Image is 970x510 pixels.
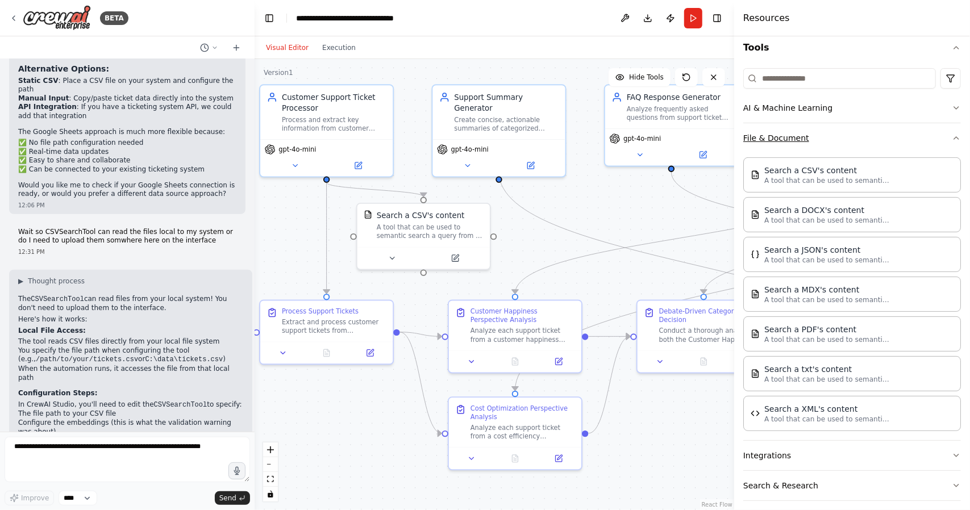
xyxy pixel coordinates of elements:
div: Customer Support Ticket Processor [282,92,386,114]
button: Start a new chat [227,41,245,55]
g: Edge from e6683275-401a-4c62-a5ad-af85c7f5034d to 11dc6337-2d8e-4b29-b985-90f32a7a9cde [510,183,849,294]
p: Would you like me to check if your Google Sheets connection is ready, or would you prefer a diffe... [18,181,236,199]
img: CSVSearchTool [364,210,372,219]
p: A tool that can be used to semantic search a query from a DOCX's content. [764,216,889,225]
p: A tool that can be used to semantic search a query from a txt's content. [764,375,889,384]
g: Edge from 9c0f8fb4-0684-45c0-8434-a66c89e1e274 to 83615732-49a0-4c0c-9971-1fa51e43c30a [400,327,442,438]
div: Create concise, actionable summaries of categorized customer support tickets for the support team... [454,115,559,132]
button: Open in side panel [328,159,389,172]
p: A tool that can be used to semantic search a query from a JSON's content. [764,256,889,265]
button: Integrations [743,441,961,470]
button: Search & Research [743,471,961,500]
button: Switch to previous chat [195,41,223,55]
g: Edge from 83615732-49a0-4c0c-9971-1fa51e43c30a to 6ad2c24f-624d-4fad-96b6-66e6d0d5884c [589,331,631,439]
img: MDXSearchTool [751,290,760,299]
button: Hide Tools [609,68,671,86]
div: Extract and process customer support tickets from {ticket_source_format}. Parse through all avail... [282,318,386,335]
li: : Place a CSV file on your system and configure the path [18,77,236,94]
span: Hide Tools [629,73,664,82]
p: The can read files from your local system! You don't need to upload them to the interface. [18,295,243,313]
button: Hide right sidebar [709,10,725,26]
div: Customer Support Ticket ProcessorProcess and extract key information from customer support ticket... [259,84,394,177]
h4: Resources [743,11,790,25]
button: Improve [5,491,54,505]
li: ✅ Can be connected to your existing ticketing system [18,165,236,174]
button: File & Document [743,123,961,153]
div: Search a MDX's content [764,284,889,295]
li: The tool reads CSV files directly from your local file system [18,337,243,346]
button: Open in side panel [540,355,577,368]
li: : Copy/paste ticket data directly into the system [18,94,236,103]
div: Debate-Driven Categorization DecisionConduct a thorough analysis of both the Customer Happiness A... [636,300,771,374]
div: Search a CSV's content [764,165,889,176]
div: Customer Happiness Perspective AnalysisAnalyze each support ticket from a customer happiness pers... [448,300,582,374]
g: Edge from 9c0f8fb4-0684-45c0-8434-a66c89e1e274 to 11dc6337-2d8e-4b29-b985-90f32a7a9cde [400,327,442,342]
g: Edge from 11dc6337-2d8e-4b29-b985-90f32a7a9cde to 6ad2c24f-624d-4fad-96b6-66e6d0d5884c [589,331,631,342]
div: Support Summary Generator [454,92,559,114]
img: DOCXSearchTool [751,210,760,219]
div: Conduct a thorough analysis of both the Customer Happiness Advocate's and Cost Optimization Speci... [659,327,764,344]
button: AI & Machine Learning [743,93,961,123]
code: CSVSearchTool [154,401,207,409]
div: Cost Optimization Perspective Analysis [471,404,575,421]
div: Version 1 [264,68,293,77]
div: Search a txt's content [764,363,889,375]
button: Click to speak your automation idea [228,462,245,479]
div: Analyze each support ticket from a customer happiness perspective. For each ticket, provide detai... [471,327,575,344]
div: Cost Optimization Perspective AnalysisAnalyze each support ticket from a cost efficiency perspect... [448,396,582,470]
button: Open in side panel [500,159,561,172]
button: ▶Thought process [18,277,85,286]
button: toggle interactivity [263,487,278,501]
img: JSONSearchTool [751,250,760,259]
li: ✅ No file path configuration needed [18,139,236,148]
a: React Flow attribution [702,501,732,508]
div: BETA [100,11,128,25]
div: React Flow controls [263,442,278,501]
img: Logo [23,5,91,31]
code: C:\data\tickets.csv [145,356,223,363]
p: Wait so CSVSearchTool can read the files local to my system or do I need to upload them somwhere ... [18,228,236,245]
button: Open in side panel [672,148,733,161]
div: Search a PDF's content [764,324,889,335]
button: Send [215,491,250,505]
p: Here's how it works: [18,315,243,324]
li: ✅ Real-time data updates [18,148,236,157]
div: Analyze frequently asked questions from support tickets and generate suggested response templates... [627,104,731,122]
span: Send [219,494,236,503]
button: Hide left sidebar [261,10,277,26]
strong: API Integration [18,103,77,111]
button: No output available [492,355,538,368]
p: A tool that can be used to semantic search a query from a CSV's content. [764,176,889,185]
strong: Manual Input [18,94,69,102]
button: Visual Editor [259,41,315,55]
div: FAQ Response Generator [627,92,731,103]
code: /path/to/your/tickets.csv [36,356,138,363]
strong: Local File Access: [18,327,86,335]
div: CSVSearchToolSearch a CSV's contentA tool that can be used to semantic search a query from a CSV'... [356,203,491,270]
div: Process Support TicketsExtract and process customer support tickets from {ticket_source_format}. ... [259,300,394,365]
li: In CrewAI Studio, you'll need to edit the to specify: [18,400,243,436]
button: No output available [492,452,538,465]
p: A tool that can be used to semantic search a query from a MDX's content. [764,295,889,304]
code: CSVSearchTool [31,295,84,303]
button: zoom in [263,442,278,457]
button: Open in side panel [540,452,577,465]
span: gpt-4o-mini [451,145,489,154]
p: A tool that can be used to semantic search a query from a PDF's content. [764,335,889,344]
button: fit view [263,472,278,487]
g: Edge from d4235918-ec94-448b-a54e-e896e96212af to dfff774b-efcd-462f-b773-41eef8481b96 [321,183,429,197]
g: Edge from d4235918-ec94-448b-a54e-e896e96212af to 9c0f8fb4-0684-45c0-8434-a66c89e1e274 [321,183,332,294]
li: Configure the embeddings (this is what the validation warning was about) [18,419,243,436]
div: Analyze each support ticket from a cost efficiency perspective. For each ticket, provide detailed... [471,424,575,441]
div: 12:06 PM [18,201,236,210]
strong: Static CSV [18,77,59,85]
li: You specify the file path when configuring the tool (e.g., or ) [18,346,243,365]
div: 12:31 PM [18,248,236,256]
span: gpt-4o-mini [623,135,661,143]
button: No output available [681,355,726,368]
div: FAQ Response GeneratorAnalyze frequently asked questions from support tickets and generate sugges... [604,84,739,166]
li: When the automation runs, it accesses the file from that local path [18,365,243,382]
img: PDFSearchTool [751,329,760,338]
div: Search a JSON's content [764,244,889,256]
div: File & Document [743,153,961,440]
